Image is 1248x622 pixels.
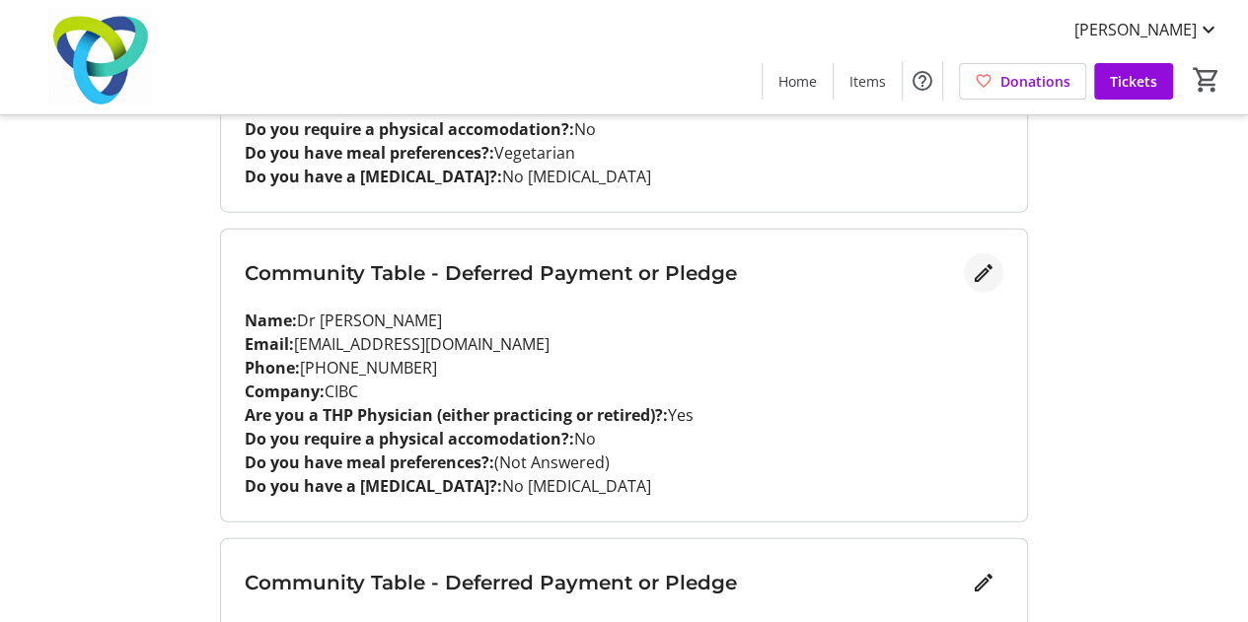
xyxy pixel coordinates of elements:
[245,310,297,331] strong: Name:
[245,117,1003,141] p: No
[245,404,668,426] strong: Are you a THP Physician (either practicing or retired)?:
[849,71,886,92] span: Items
[1094,63,1173,100] a: Tickets
[1000,71,1070,92] span: Donations
[964,563,1003,602] button: Edit
[245,258,964,288] h3: Community Table - Deferred Payment or Pledge
[1074,18,1197,41] span: [PERSON_NAME]
[245,332,1003,356] p: [EMAIL_ADDRESS][DOMAIN_NAME]
[1110,71,1157,92] span: Tickets
[834,63,902,100] a: Items
[245,309,1003,332] p: Dr [PERSON_NAME]
[245,475,502,497] strong: Do you have a [MEDICAL_DATA]?:
[245,474,1003,498] p: No [MEDICAL_DATA]
[245,428,574,449] strong: Do you require a physical accomodation?:
[959,63,1086,100] a: Donations
[494,451,610,473] span: (Not Answered)
[245,568,964,597] h3: Community Table - Deferred Payment or Pledge
[245,142,494,164] strong: Do you have meal preferences?:
[245,165,1003,188] p: No [MEDICAL_DATA]
[245,141,1003,165] p: Vegetarian
[245,357,300,379] strong: Phone:
[245,356,1003,380] p: [PHONE_NUMBER]
[763,63,833,100] a: Home
[245,427,1003,450] p: No
[903,61,942,101] button: Help
[1059,14,1236,45] button: [PERSON_NAME]
[245,380,1003,403] p: CIBC
[778,71,817,92] span: Home
[12,8,187,106] img: Trillium Health Partners Foundation's Logo
[245,118,574,140] strong: Do you require a physical accomodation?:
[964,253,1003,293] button: Edit
[245,380,325,402] strong: Company:
[245,403,1003,427] p: Yes
[245,166,502,187] strong: Do you have a [MEDICAL_DATA]?:
[245,333,294,355] strong: Email:
[245,451,494,473] strong: Do you have meal preferences?:
[1189,62,1224,98] button: Cart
